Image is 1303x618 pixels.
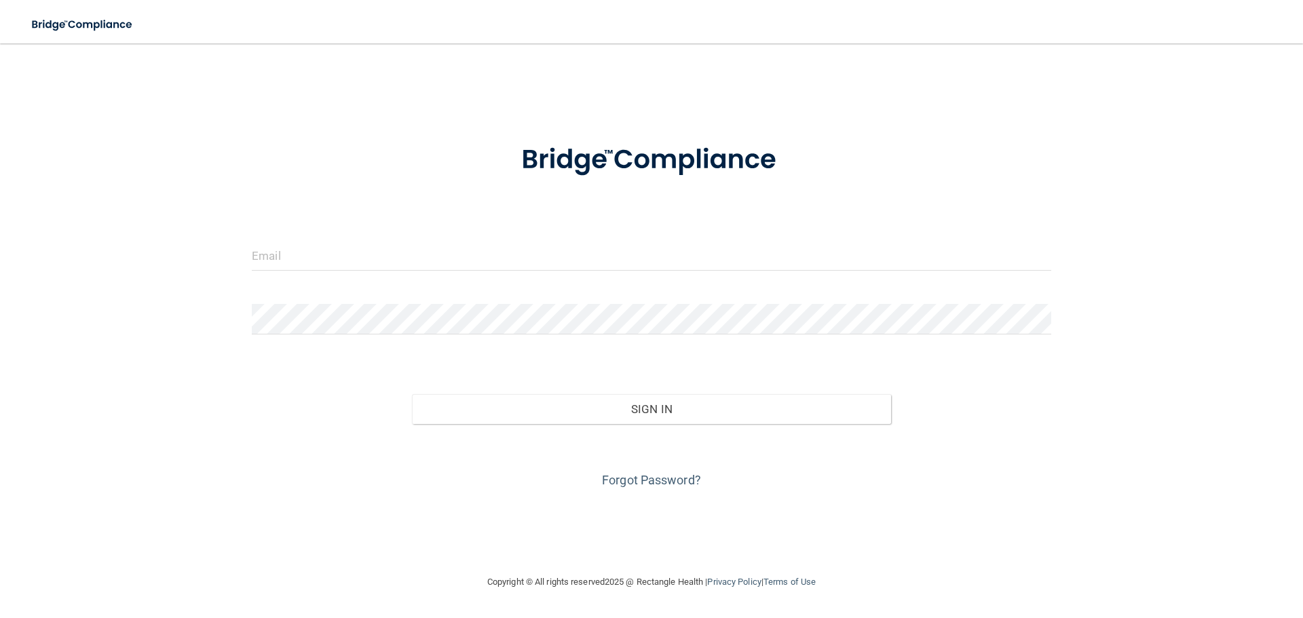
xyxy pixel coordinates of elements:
[20,11,145,39] img: bridge_compliance_login_screen.278c3ca4.svg
[763,577,816,587] a: Terms of Use
[602,473,701,487] a: Forgot Password?
[493,125,810,195] img: bridge_compliance_login_screen.278c3ca4.svg
[412,394,892,424] button: Sign In
[252,240,1051,271] input: Email
[707,577,761,587] a: Privacy Policy
[404,560,899,604] div: Copyright © All rights reserved 2025 @ Rectangle Health | |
